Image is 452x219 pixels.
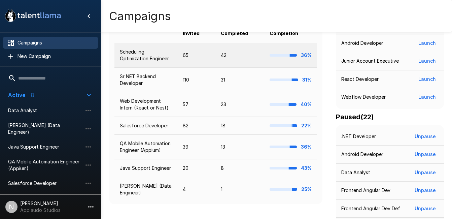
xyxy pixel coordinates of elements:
[301,144,312,150] b: 36%
[416,73,439,86] button: Launch
[301,165,312,171] b: 43%
[215,177,264,202] td: 1
[114,117,177,135] td: Salesforce Developer
[341,133,376,140] p: .NET Developer
[341,58,399,64] p: Junior Account Executive
[341,205,400,212] p: Frontend Angular Dev Def
[341,187,390,194] p: Frontend Angular Dev
[177,117,216,135] td: 82
[114,43,177,68] td: Scheduling Optimization Engineer
[215,135,264,159] td: 13
[412,202,439,215] button: Unpause
[336,113,374,121] b: Paused ( 22 )
[215,159,264,177] td: 8
[341,40,383,46] p: Android Developer
[412,130,439,143] button: Unpause
[215,117,264,135] td: 18
[114,159,177,177] td: Java Support Engineer
[114,135,177,159] td: QA Mobile Automation Engineer (Appium)
[114,68,177,92] td: Sr NET Backend Developer
[177,177,216,202] td: 4
[177,68,216,92] td: 110
[412,184,439,197] button: Unpause
[177,135,216,159] td: 39
[109,9,171,23] h4: Campaigns
[177,43,216,68] td: 65
[177,159,216,177] td: 20
[114,92,177,117] td: Web Development Intern (React or Nest)
[416,55,439,67] button: Launch
[301,52,312,58] b: 36%
[301,101,312,107] b: 40%
[416,91,439,103] button: Launch
[341,94,386,100] p: Webflow Developer
[412,148,439,161] button: Unpause
[114,177,177,202] td: [PERSON_NAME] (Data Engineer)
[416,37,439,50] button: Launch
[341,76,379,83] p: React Developer
[301,186,312,192] b: 25%
[341,151,383,158] p: Android Developer
[412,166,439,179] button: Unpause
[215,92,264,117] td: 23
[215,43,264,68] td: 42
[302,77,312,83] b: 31%
[215,68,264,92] td: 31
[301,123,312,128] b: 22%
[341,169,370,176] p: Data Analyst
[177,92,216,117] td: 57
